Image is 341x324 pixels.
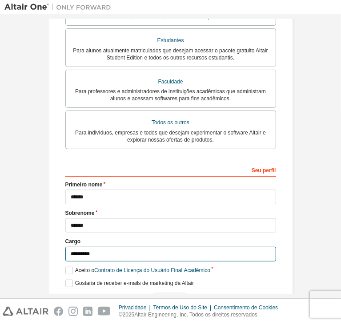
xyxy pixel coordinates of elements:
[184,267,210,273] font: Acadêmico
[54,307,63,316] img: facebook.svg
[83,307,92,316] img: linkedin.svg
[65,292,276,306] div: Leia e aceite o CLUF para continuar
[153,304,207,311] font: Termos de Uso do Site
[75,130,266,143] font: Para indivíduos, empresas e todos que desejam experimentar o software Altair e explorar nossas of...
[65,210,95,216] font: Sobrenome
[75,267,94,273] font: Aceito o
[119,304,147,311] font: Privacidade
[252,167,276,174] font: Seu perfil
[94,267,182,273] font: Contrato de Licença do Usuário Final
[73,47,268,61] font: Para alunos atualmente matriculados que desejam acessar o pacote gratuito Altair Student Edition ...
[75,88,266,102] font: Para professores e administradores de instituições acadêmicas que administram alunos e acessam so...
[123,312,135,318] font: 2025
[134,312,259,318] font: Altair Engineering, Inc. Todos os direitos reservados.
[68,307,78,316] img: instagram.svg
[214,304,278,311] font: Consentimento de Cookies
[157,37,184,43] font: Estudantes
[65,182,103,188] font: Primeiro nome
[3,307,48,316] img: altair_logo.svg
[65,238,81,245] font: Cargo
[4,3,116,12] img: Altair Um
[152,119,189,126] font: Todos os outros
[98,307,111,316] img: youtube.svg
[73,6,267,20] font: Para clientes existentes que buscam acessar downloads de software, recursos de HPC, comunidade, t...
[158,79,183,85] font: Faculdade
[75,280,194,286] font: Gostaria de receber e-mails de marketing da Altair
[119,312,123,318] font: ©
